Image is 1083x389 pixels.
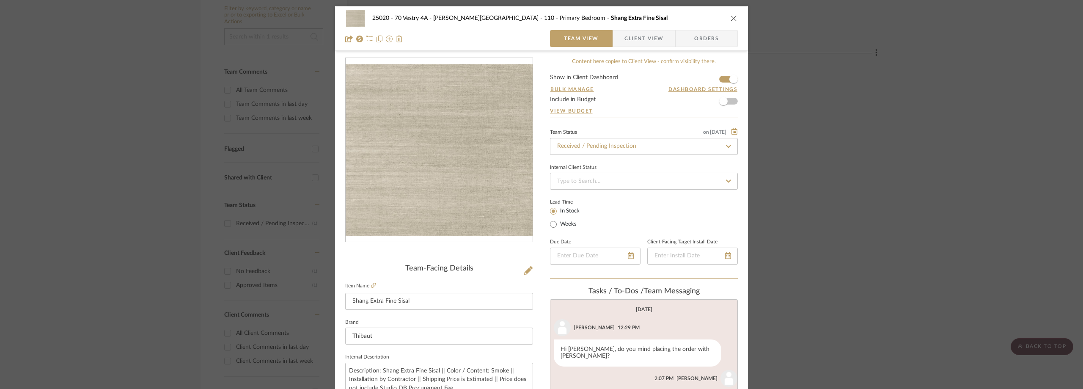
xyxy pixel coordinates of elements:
[550,287,738,296] div: team Messaging
[558,221,577,228] label: Weeks
[550,206,594,229] mat-radio-group: Select item type
[709,129,727,135] span: [DATE]
[550,130,577,135] div: Team Status
[550,240,571,244] label: Due Date
[554,319,571,336] img: user_avatar.png
[550,86,594,93] button: Bulk Manage
[647,248,738,265] input: Enter Install Date
[636,306,652,312] div: [DATE]
[345,282,376,290] label: Item Name
[396,36,403,42] img: Remove from project
[346,64,533,236] img: d2fad9d3-775c-4873-8fec-480737b6fe5c_436x436.jpg
[345,355,389,359] label: Internal Description
[345,320,359,325] label: Brand
[550,58,738,66] div: Content here copies to Client View - confirm visibility there.
[550,173,738,190] input: Type to Search…
[550,108,738,114] a: View Budget
[372,15,544,21] span: 25020 - 70 Vestry 4A - [PERSON_NAME][GEOGRAPHIC_DATA]
[550,166,596,170] div: Internal Client Status
[676,375,717,382] div: [PERSON_NAME]
[544,15,611,21] span: 110 - Primary Bedroom
[550,248,640,265] input: Enter Due Date
[564,30,599,47] span: Team View
[624,30,663,47] span: Client View
[588,287,644,295] span: Tasks / To-Dos /
[685,30,728,47] span: Orders
[550,138,738,155] input: Type to Search…
[668,86,738,93] button: Dashboard Settings
[558,207,580,215] label: In Stock
[574,324,615,331] div: [PERSON_NAME]
[720,370,737,387] img: user_avatar.png
[703,130,709,135] span: on
[654,375,673,382] div: 2:07 PM
[345,328,533,345] input: Enter Brand
[345,264,533,273] div: Team-Facing Details
[647,240,717,244] label: Client-Facing Target Install Date
[618,324,640,331] div: 12:29 PM
[730,14,738,22] button: close
[611,15,668,21] span: Shang Extra Fine Sisal
[345,293,533,310] input: Enter Item Name
[554,339,721,367] div: Hi [PERSON_NAME], do you mind placing the order with [PERSON_NAME]?
[550,198,594,206] label: Lead Time
[346,64,533,236] div: 0
[345,10,366,27] img: d2fad9d3-775c-4873-8fec-480737b6fe5c_48x40.jpg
